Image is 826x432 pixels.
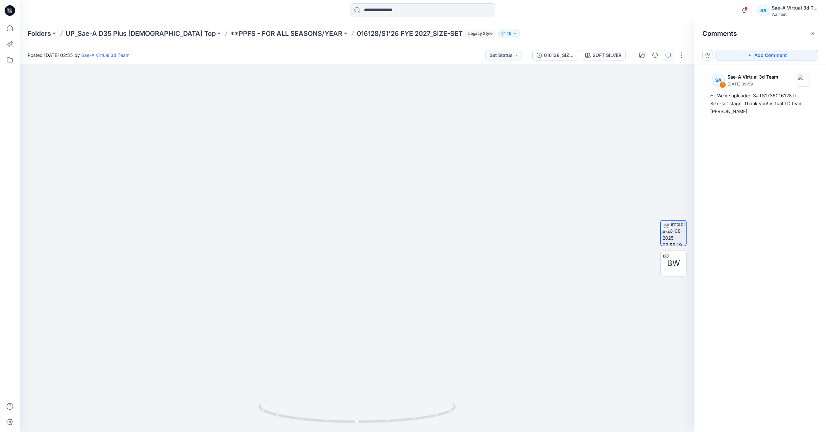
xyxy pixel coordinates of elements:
[230,29,342,38] a: **PPFS - FOR ALL SEASONS/YEAR
[702,30,737,37] h2: Comments
[65,29,216,38] a: UP_Sae-A D35 Plus [DEMOGRAPHIC_DATA] Top
[772,4,818,12] div: Sae-A Virtual 3d Team
[506,30,512,37] p: 49
[81,52,130,58] a: Sae-A Virtual 3d Team
[581,50,626,60] button: SOFT SILVER
[727,81,778,87] p: [DATE] 09:59
[712,74,725,87] div: SA
[663,221,686,246] img: turntable-20-08-2025-02:56:19
[28,52,130,59] span: Posted [DATE] 02:55 by
[357,29,463,38] p: 016128/S1'26 FYE 2027_SIZE-SET
[757,5,769,16] div: SA
[719,82,726,88] div: 1
[465,30,496,37] span: Legacy Style
[710,92,810,115] div: Hi, We've uploaded S#TS1736016128 for Size-set stage. Thank you! Virtual TD team [PERSON_NAME].
[716,50,818,60] button: Add Comment
[28,29,51,38] a: Folders
[727,73,778,81] p: Sae-A Virtual 3d Team
[593,52,621,59] div: SOFT SILVER
[544,52,574,59] div: 016128_SIZE SET_REV_LS SQUARE NECK TOP
[667,257,680,269] span: BW
[532,50,578,60] button: 016128_SIZE SET_REV_LS SQUARE NECK TOP
[498,29,520,38] button: 49
[772,12,818,17] div: Walmart
[650,50,660,60] button: Details
[463,29,496,38] button: Legacy Style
